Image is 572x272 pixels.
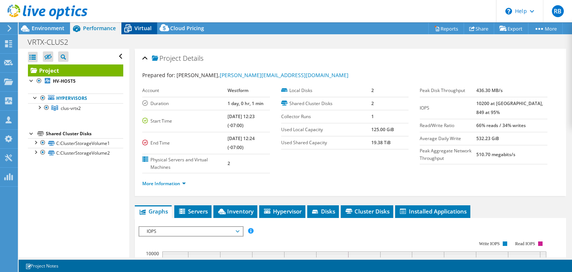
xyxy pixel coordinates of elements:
[420,87,476,94] label: Peak Disk Throughput
[371,87,374,94] b: 2
[28,94,123,103] a: Hypervisors
[476,100,543,116] b: 10200 at [GEOGRAPHIC_DATA], 849 at 95%
[228,113,255,129] b: [DATE] 12:23 (-07:00)
[142,87,228,94] label: Account
[152,55,181,62] span: Project
[281,87,372,94] label: Local Disks
[170,25,204,32] span: Cloud Pricing
[228,160,230,167] b: 2
[228,87,248,94] b: Westform
[28,64,123,76] a: Project
[142,117,228,125] label: Start Time
[476,87,503,94] b: 436.30 MB/s
[146,250,159,257] text: 10000
[311,208,335,215] span: Disks
[281,126,372,133] label: Used Local Capacity
[142,100,228,107] label: Duration
[24,38,80,46] h1: VRTX-CLUS2
[515,241,536,246] text: Read IOPS
[371,113,374,120] b: 1
[134,25,152,32] span: Virtual
[177,72,349,79] span: [PERSON_NAME],
[142,180,186,187] a: More Information
[142,139,228,147] label: End Time
[428,23,464,34] a: Reports
[61,105,81,111] span: clus-vrtx2
[139,208,168,215] span: Graphs
[263,208,302,215] span: Hypervisor
[552,5,564,17] span: RB
[53,78,76,84] b: HV-HOST5
[28,103,123,113] a: clus-vrtx2
[183,54,203,63] span: Details
[142,156,228,171] label: Physical Servers and Virtual Machines
[143,227,239,236] span: IOPS
[32,25,64,32] span: Environment
[281,100,372,107] label: Shared Cluster Disks
[479,241,500,246] text: Write IOPS
[28,76,123,86] a: HV-HOST5
[371,100,374,107] b: 2
[228,100,264,107] b: 1 day, 0 hr, 1 min
[371,139,391,146] b: 19.38 TiB
[83,25,116,32] span: Performance
[494,23,528,34] a: Export
[476,151,515,158] b: 510.70 megabits/s
[344,208,390,215] span: Cluster Disks
[476,122,526,129] b: 66% reads / 34% writes
[20,261,64,271] a: Project Notes
[420,104,476,112] label: IOPS
[371,126,394,133] b: 125.00 GiB
[476,135,499,142] b: 532.23 GiB
[178,208,208,215] span: Servers
[420,147,476,162] label: Peak Aggregate Network Throughput
[142,72,175,79] label: Prepared for:
[399,208,467,215] span: Installed Applications
[217,208,254,215] span: Inventory
[228,135,255,151] b: [DATE] 12:24 (-07:00)
[28,138,123,148] a: C:ClusterStorageVolume1
[528,23,563,34] a: More
[281,139,372,146] label: Used Shared Capacity
[220,72,349,79] a: [PERSON_NAME][EMAIL_ADDRESS][DOMAIN_NAME]
[505,8,512,15] svg: \n
[281,113,372,120] label: Collector Runs
[28,148,123,158] a: C:ClusterStorageVolume2
[420,135,476,142] label: Average Daily Write
[464,23,494,34] a: Share
[46,129,123,138] div: Shared Cluster Disks
[420,122,476,129] label: Read/Write Ratio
